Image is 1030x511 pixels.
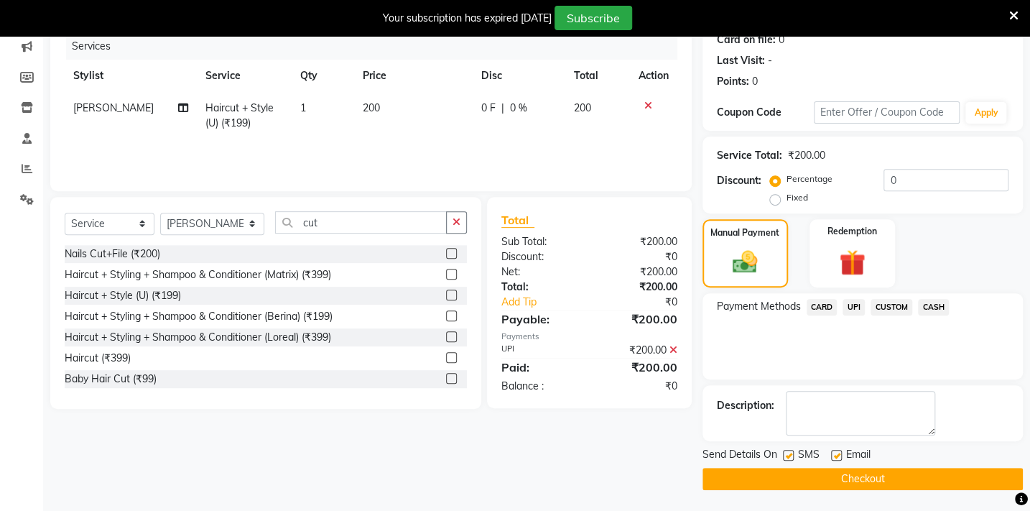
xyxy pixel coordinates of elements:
[565,60,630,92] th: Total
[491,359,589,376] div: Paid:
[383,11,552,26] div: Your subscription has expired [DATE]
[491,343,589,358] div: UPI
[491,280,589,295] div: Total:
[65,372,157,387] div: Baby Hair Cut (₹99)
[65,60,197,92] th: Stylist
[768,53,772,68] div: -
[501,101,504,116] span: |
[814,101,960,124] input: Enter Offer / Coupon Code
[589,310,687,328] div: ₹200.00
[574,101,591,114] span: 200
[65,247,160,262] div: Nails Cut+File (₹200)
[510,101,527,116] span: 0 %
[752,74,758,89] div: 0
[473,60,565,92] th: Disc
[788,148,825,163] div: ₹200.00
[65,288,181,303] div: Haircut + Style (U) (₹199)
[292,60,354,92] th: Qty
[491,264,589,280] div: Net:
[725,248,765,277] img: _cash.svg
[965,102,1006,124] button: Apply
[363,101,380,114] span: 200
[717,299,801,314] span: Payment Methods
[918,299,949,316] span: CASH
[73,101,154,114] span: [PERSON_NAME]
[66,33,688,60] div: Services
[501,331,677,343] div: Payments
[589,343,687,358] div: ₹200.00
[501,213,534,228] span: Total
[491,234,589,249] div: Sub Total:
[717,398,774,413] div: Description:
[702,468,1023,490] button: Checkout
[871,299,912,316] span: CUSTOM
[491,379,589,394] div: Balance :
[843,299,865,316] span: UPI
[717,105,814,120] div: Coupon Code
[798,447,820,465] span: SMS
[710,226,779,239] label: Manual Payment
[807,299,838,316] span: CARD
[481,101,496,116] span: 0 F
[491,310,589,328] div: Payable:
[65,267,331,282] div: Haircut + Styling + Shampoo & Conditioner (Matrix) (₹399)
[717,148,782,163] div: Service Total:
[606,295,687,310] div: ₹0
[787,172,832,185] label: Percentage
[846,447,871,465] span: Email
[702,447,777,465] span: Send Details On
[65,330,331,345] div: Haircut + Styling + Shampoo & Conditioner (Loreal) (₹399)
[205,101,274,129] span: Haircut + Style (U) (₹199)
[300,101,306,114] span: 1
[589,264,687,280] div: ₹200.00
[630,60,677,92] th: Action
[589,379,687,394] div: ₹0
[65,351,131,366] div: Haircut (₹399)
[354,60,473,92] th: Price
[197,60,291,92] th: Service
[589,234,687,249] div: ₹200.00
[827,225,877,238] label: Redemption
[65,309,333,324] div: Haircut + Styling + Shampoo & Conditioner (Berina) (₹199)
[717,173,761,188] div: Discount:
[275,211,447,234] input: Search or Scan
[717,32,776,47] div: Card on file:
[831,247,873,279] img: _gift.svg
[787,191,808,204] label: Fixed
[589,249,687,264] div: ₹0
[491,295,606,310] a: Add Tip
[717,74,749,89] div: Points:
[555,6,632,30] button: Subscribe
[491,249,589,264] div: Discount:
[589,280,687,295] div: ₹200.00
[717,53,765,68] div: Last Visit:
[589,359,687,376] div: ₹200.00
[779,32,784,47] div: 0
